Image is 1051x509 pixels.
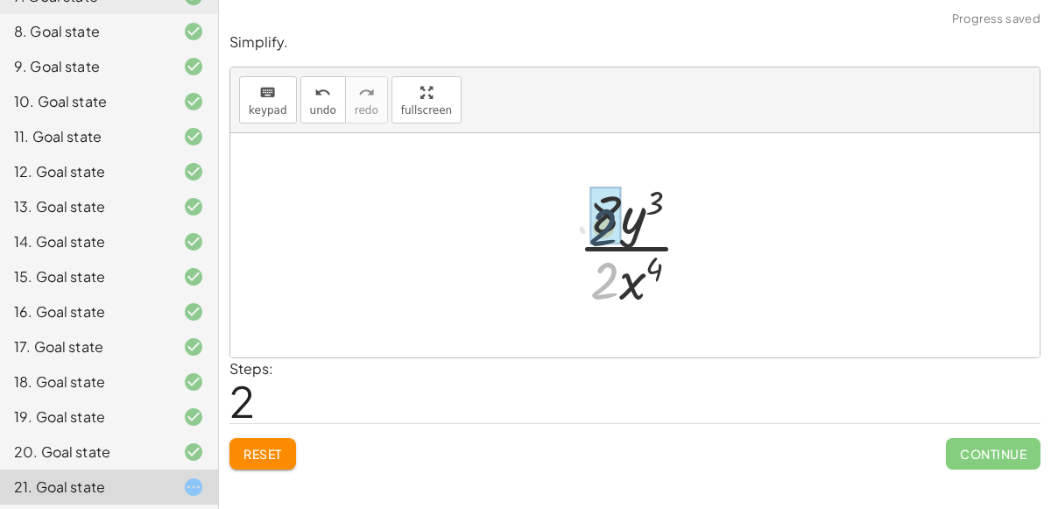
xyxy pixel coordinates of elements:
button: fullscreen [391,76,462,124]
i: Task finished and correct. [183,126,204,147]
i: redo [358,82,375,103]
div: 11. Goal state [14,126,155,147]
span: keypad [249,104,287,117]
i: undo [314,82,331,103]
i: Task finished and correct. [183,301,204,322]
div: 15. Goal state [14,266,155,287]
button: redoredo [345,76,388,124]
i: Task finished and correct. [183,196,204,217]
div: 12. Goal state [14,161,155,182]
i: Task finished and correct. [183,91,204,112]
label: Steps: [229,359,273,378]
span: undo [310,104,336,117]
i: Task started. [183,477,204,498]
div: 10. Goal state [14,91,155,112]
div: 16. Goal state [14,301,155,322]
div: 18. Goal state [14,371,155,392]
i: Task finished and correct. [183,406,204,428]
i: Task finished and correct. [183,371,204,392]
span: 2 [229,374,255,428]
div: 19. Goal state [14,406,155,428]
i: keyboard [259,82,276,103]
span: redo [355,104,378,117]
div: 9. Goal state [14,56,155,77]
i: Task finished and correct. [183,231,204,252]
div: 21. Goal state [14,477,155,498]
i: Task finished and correct. [183,56,204,77]
i: Task finished and correct. [183,266,204,287]
button: keyboardkeypad [239,76,297,124]
button: undoundo [300,76,346,124]
i: Task finished and correct. [183,442,204,463]
div: 20. Goal state [14,442,155,463]
button: Reset [229,438,296,470]
span: Reset [243,446,282,462]
i: Task finished and correct. [183,161,204,182]
span: fullscreen [401,104,452,117]
div: 13. Goal state [14,196,155,217]
i: Task finished and correct. [183,336,204,357]
p: Simplify. [229,32,1040,53]
span: Progress saved [952,11,1040,28]
div: 8. Goal state [14,21,155,42]
i: Task finished and correct. [183,21,204,42]
div: 14. Goal state [14,231,155,252]
div: 17. Goal state [14,336,155,357]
